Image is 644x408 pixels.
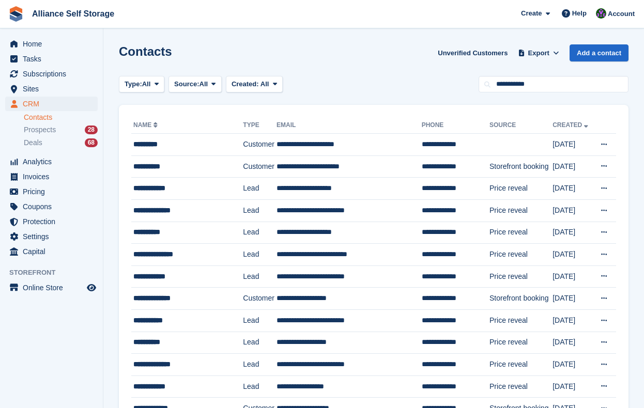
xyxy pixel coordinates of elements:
[489,155,553,178] td: Storefront booking
[243,332,277,354] td: Lead
[85,125,98,134] div: 28
[23,82,85,96] span: Sites
[200,79,208,89] span: All
[553,134,593,156] td: [DATE]
[24,125,56,135] span: Prospects
[8,6,24,22] img: stora-icon-8386f47178a22dfd0bd8f6a31ec36ba5ce8667c1dd55bd0f319d3a0aa187defe.svg
[489,199,553,222] td: Price reveal
[489,178,553,200] td: Price reveal
[277,117,422,134] th: Email
[5,52,98,66] a: menu
[85,281,98,294] a: Preview store
[553,309,593,332] td: [DATE]
[553,121,590,129] a: Created
[489,332,553,354] td: Price reveal
[243,265,277,288] td: Lead
[553,265,593,288] td: [DATE]
[516,44,561,61] button: Export
[23,97,85,111] span: CRM
[5,67,98,81] a: menu
[553,332,593,354] td: [DATE]
[5,184,98,199] a: menu
[5,154,98,169] a: menu
[119,44,172,58] h1: Contacts
[570,44,628,61] a: Add a contact
[528,48,549,58] span: Export
[243,375,277,398] td: Lead
[489,244,553,266] td: Price reveal
[243,178,277,200] td: Lead
[553,375,593,398] td: [DATE]
[553,178,593,200] td: [DATE]
[243,354,277,376] td: Lead
[23,214,85,229] span: Protection
[23,67,85,81] span: Subscriptions
[521,8,542,19] span: Create
[243,117,277,134] th: Type
[5,82,98,96] a: menu
[232,80,259,88] span: Created:
[23,169,85,184] span: Invoices
[243,222,277,244] td: Lead
[23,199,85,214] span: Coupons
[596,8,606,19] img: Romilly Norton
[142,79,151,89] span: All
[174,79,199,89] span: Source:
[85,138,98,147] div: 68
[489,288,553,310] td: Storefront booking
[5,229,98,244] a: menu
[23,154,85,169] span: Analytics
[260,80,269,88] span: All
[489,117,553,134] th: Source
[5,37,98,51] a: menu
[243,309,277,332] td: Lead
[226,76,283,93] button: Created: All
[5,169,98,184] a: menu
[243,134,277,156] td: Customer
[23,280,85,295] span: Online Store
[489,354,553,376] td: Price reveal
[133,121,160,129] a: Name
[5,97,98,111] a: menu
[553,354,593,376] td: [DATE]
[243,288,277,310] td: Customer
[489,265,553,288] td: Price reveal
[23,52,85,66] span: Tasks
[23,37,85,51] span: Home
[553,288,593,310] td: [DATE]
[243,244,277,266] td: Lead
[168,76,222,93] button: Source: All
[119,76,164,93] button: Type: All
[5,280,98,295] a: menu
[489,375,553,398] td: Price reveal
[5,199,98,214] a: menu
[243,155,277,178] td: Customer
[9,268,103,278] span: Storefront
[553,199,593,222] td: [DATE]
[489,309,553,332] td: Price reveal
[23,184,85,199] span: Pricing
[243,199,277,222] td: Lead
[422,117,489,134] th: Phone
[28,5,118,22] a: Alliance Self Storage
[125,79,142,89] span: Type:
[489,222,553,244] td: Price reveal
[5,244,98,259] a: menu
[572,8,587,19] span: Help
[24,124,98,135] a: Prospects 28
[5,214,98,229] a: menu
[608,9,635,19] span: Account
[24,137,98,148] a: Deals 68
[434,44,512,61] a: Unverified Customers
[553,222,593,244] td: [DATE]
[553,244,593,266] td: [DATE]
[553,155,593,178] td: [DATE]
[23,229,85,244] span: Settings
[24,138,42,148] span: Deals
[23,244,85,259] span: Capital
[24,113,98,122] a: Contacts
